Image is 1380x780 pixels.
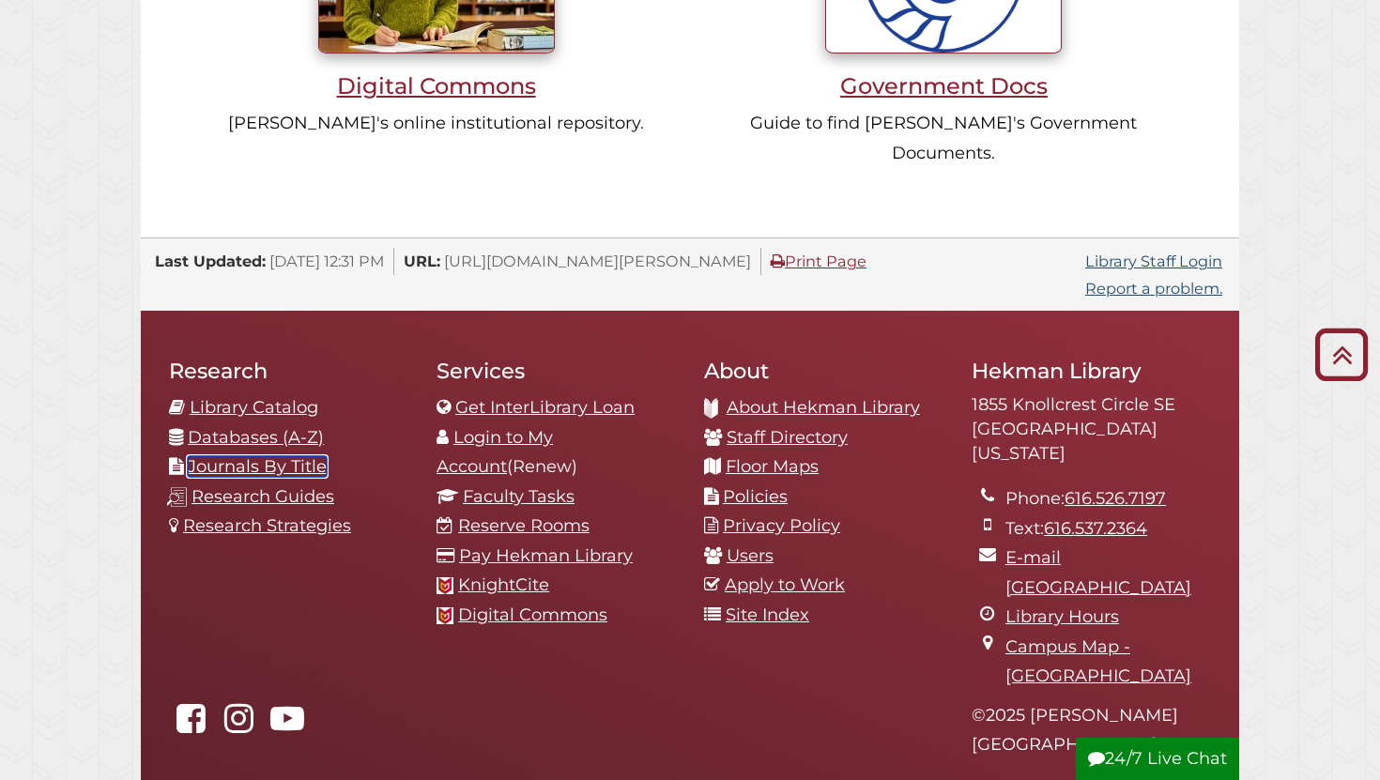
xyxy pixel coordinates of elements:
[771,252,866,270] a: Print Page
[972,701,1211,760] p: © 2025 [PERSON_NAME][GEOGRAPHIC_DATA]
[437,607,453,624] img: Calvin favicon logo
[459,545,633,566] a: Pay Hekman Library
[169,358,408,384] h2: Research
[1044,518,1147,539] a: 616.537.2364
[1005,484,1211,514] li: Phone:
[183,515,351,536] a: Research Strategies
[437,577,453,594] img: Calvin favicon logo
[726,604,809,625] a: Site Index
[458,574,549,595] a: KnightCite
[972,358,1211,384] h2: Hekman Library
[1308,339,1375,370] a: Back to Top
[1005,636,1191,687] a: Campus Map - [GEOGRAPHIC_DATA]
[455,397,635,418] a: Get InterLibrary Loan
[404,252,440,270] span: URL:
[727,397,920,418] a: About Hekman Library
[188,427,324,448] a: Databases (A-Z)
[444,252,751,270] span: [URL][DOMAIN_NAME][PERSON_NAME]
[209,72,662,99] h3: Digital Commons
[192,486,334,507] a: Research Guides
[167,487,187,507] img: research-guides-icon-white_37x37.png
[155,252,266,270] span: Last Updated:
[188,456,327,477] a: Journals By Title
[771,253,785,268] i: Print Page
[458,604,607,625] a: Digital Commons
[1085,279,1222,298] a: Report a problem.
[704,358,943,384] h2: About
[437,423,676,482] li: (Renew)
[972,393,1211,466] address: 1855 Knollcrest Circle SE [GEOGRAPHIC_DATA][US_STATE]
[726,456,819,477] a: Floor Maps
[727,427,848,448] a: Staff Directory
[1005,514,1211,544] li: Text:
[1005,547,1191,598] a: E-mail [GEOGRAPHIC_DATA]
[269,252,384,270] span: [DATE] 12:31 PM
[717,109,1170,168] p: Guide to find [PERSON_NAME]'s Government Documents.
[266,714,309,735] a: Hekman Library on YouTube
[1065,488,1166,509] a: 616.526.7197
[437,358,676,384] h2: Services
[209,109,662,139] p: [PERSON_NAME]'s online institutional repository.
[723,515,840,536] a: Privacy Policy
[1005,606,1119,627] a: Library Hours
[727,545,774,566] a: Users
[463,486,575,507] a: Faculty Tasks
[190,397,318,418] a: Library Catalog
[1085,252,1222,270] a: Library Staff Login
[169,714,212,735] a: Hekman Library on Facebook
[458,515,590,536] a: Reserve Rooms
[723,486,788,507] a: Policies
[437,427,553,478] a: Login to My Account
[717,72,1170,99] h3: Government Docs
[725,574,845,595] a: Apply to Work
[217,714,260,735] a: hekmanlibrary on Instagram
